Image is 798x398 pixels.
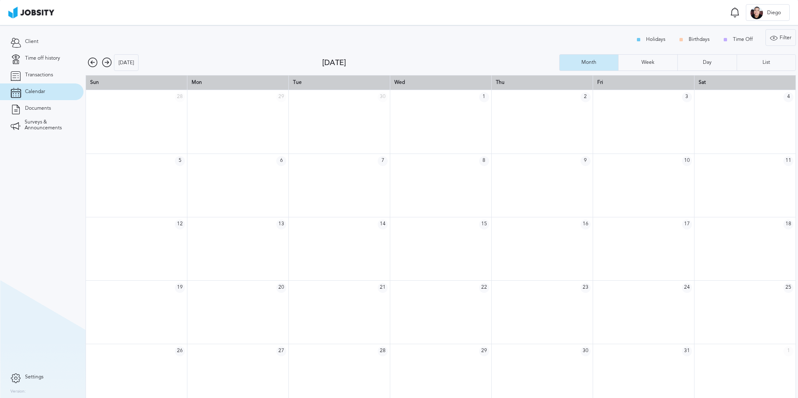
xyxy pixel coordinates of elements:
div: D [750,7,763,19]
span: Thu [496,79,505,85]
span: 6 [276,156,286,166]
span: 28 [378,346,388,356]
span: Sun [90,79,99,85]
span: Time off history [25,55,60,61]
div: List [758,60,774,65]
span: 8 [479,156,489,166]
span: 4 [783,92,793,102]
span: 19 [175,283,185,293]
span: 24 [682,283,692,293]
span: 25 [783,283,793,293]
span: 7 [378,156,388,166]
span: 22 [479,283,489,293]
button: [DATE] [114,54,139,71]
span: 1 [479,92,489,102]
button: DDiego [746,4,790,21]
span: 31 [682,346,692,356]
div: Filter [766,30,795,46]
span: 30 [378,92,388,102]
div: Week [637,60,659,65]
span: 26 [175,346,185,356]
span: 15 [479,219,489,229]
span: 9 [581,156,591,166]
span: 27 [276,346,286,356]
span: Fri [597,79,603,85]
span: 20 [276,283,286,293]
span: 17 [682,219,692,229]
span: 16 [581,219,591,229]
span: 13 [276,219,286,229]
span: Settings [25,374,43,380]
span: 30 [581,346,591,356]
button: Week [618,54,677,71]
button: Day [677,54,737,71]
button: List [737,54,796,71]
span: Transactions [25,72,53,78]
span: 29 [479,346,489,356]
div: [DATE] [322,58,559,67]
span: 23 [581,283,591,293]
button: Filter [765,29,796,46]
span: Tue [293,79,302,85]
label: Version: [10,389,26,394]
span: 18 [783,219,793,229]
span: 2 [581,92,591,102]
span: Sat [699,79,706,85]
span: 5 [175,156,185,166]
span: Mon [192,79,202,85]
span: 3 [682,92,692,102]
span: 11 [783,156,793,166]
span: Client [25,39,38,45]
span: Surveys & Announcements [25,119,73,131]
div: Day [699,60,716,65]
img: ab4bad089aa723f57921c736e9817d99.png [8,7,54,18]
span: 12 [175,219,185,229]
div: [DATE] [114,55,138,71]
span: Wed [394,79,405,85]
span: 1 [783,346,793,356]
span: Diego [763,10,785,16]
span: Documents [25,106,51,111]
button: Month [559,54,619,71]
span: 10 [682,156,692,166]
span: 14 [378,219,388,229]
span: 21 [378,283,388,293]
span: 28 [175,92,185,102]
span: Calendar [25,89,45,95]
span: 29 [276,92,286,102]
div: Month [577,60,601,65]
